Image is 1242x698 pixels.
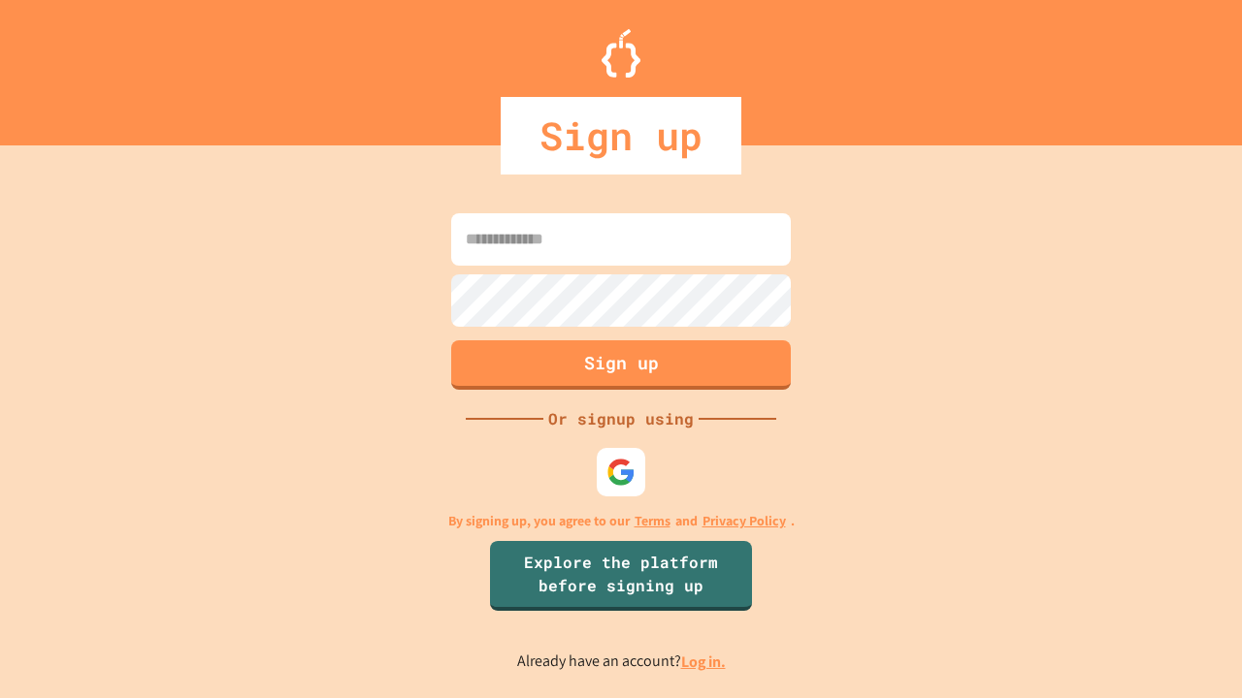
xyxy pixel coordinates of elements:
[635,511,670,531] a: Terms
[448,511,795,531] p: By signing up, you agree to our and .
[451,340,791,390] button: Sign up
[602,29,640,78] img: Logo.svg
[703,511,786,531] a: Privacy Policy
[501,97,741,174] div: Sign up
[543,407,699,430] div: Or signup using
[490,541,752,611] a: Explore the platform before signing up
[606,458,636,487] img: google-icon.svg
[681,651,726,672] a: Log in.
[517,650,726,674] p: Already have an account?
